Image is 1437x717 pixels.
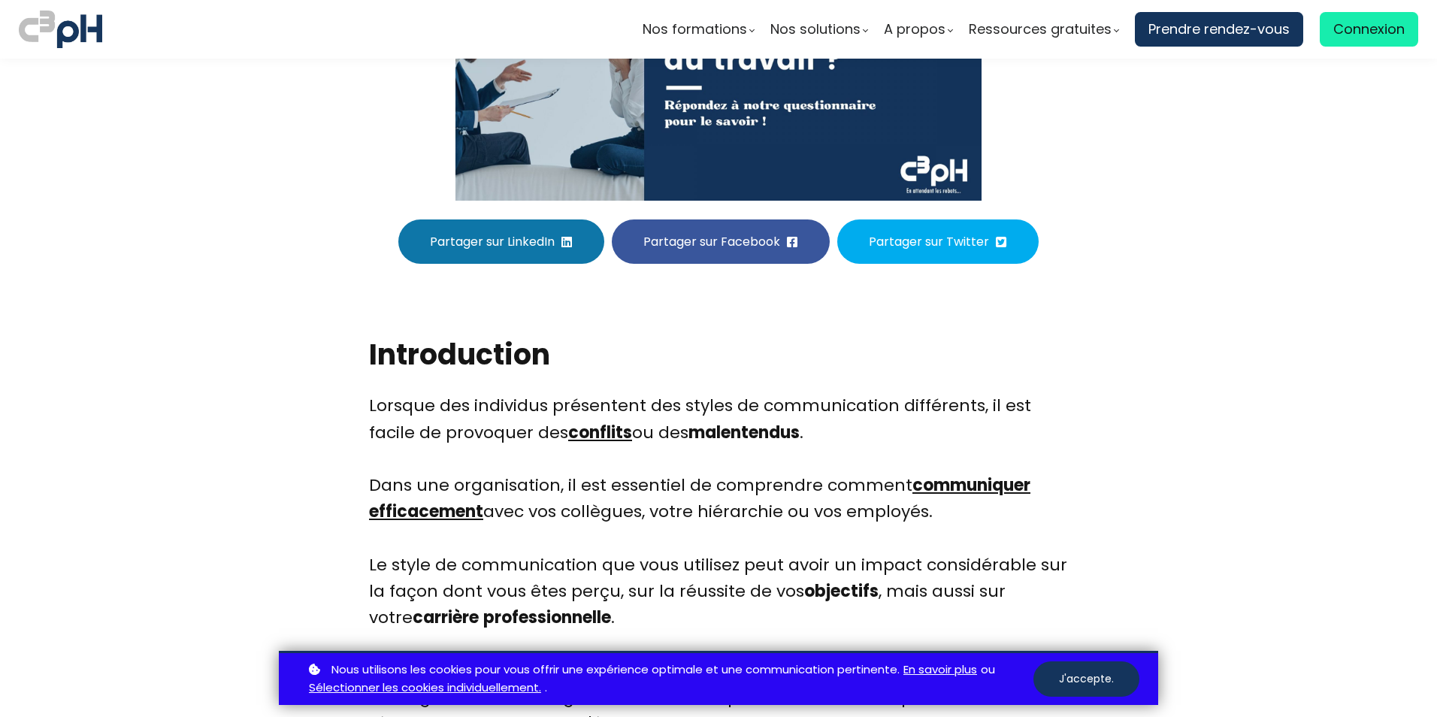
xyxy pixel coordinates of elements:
[969,18,1112,41] span: Ressources gratuites
[331,661,900,679] span: Nous utilisons les cookies pour vous offrir une expérience optimale et une communication pertinente.
[612,219,830,264] button: Partager sur Facebook
[869,232,989,251] span: Partager sur Twitter
[19,8,102,51] img: logo C3PH
[1148,18,1290,41] span: Prendre rendez-vous
[1033,661,1139,697] button: J'accepte.
[903,661,977,679] a: En savoir plus
[398,219,604,264] button: Partager sur LinkedIn
[643,232,780,251] span: Partager sur Facebook
[369,335,1068,374] h2: Introduction
[430,232,555,251] span: Partager sur LinkedIn
[369,500,483,523] a: efficacement
[837,219,1039,264] button: Partager sur Twitter
[884,18,945,41] span: A propos
[309,679,541,697] a: Sélectionner les cookies individuellement.
[770,18,861,41] span: Nos solutions
[568,421,632,444] a: conflits
[800,421,803,444] span: .
[643,18,747,41] span: Nos formations
[632,421,688,444] span: ou des
[483,606,611,629] b: professionnelle
[305,661,1033,698] p: ou .
[369,394,1031,443] span: Lorsque des individus présentent des styles de communication différents, il est facile de provoqu...
[1135,12,1303,47] a: Prendre rendez-vous
[688,421,800,444] b: malentendus
[1320,12,1418,47] a: Connexion
[804,579,879,603] b: objectifs
[912,473,1030,497] a: communiquer
[1333,18,1405,41] span: Connexion
[413,606,479,629] b: carrière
